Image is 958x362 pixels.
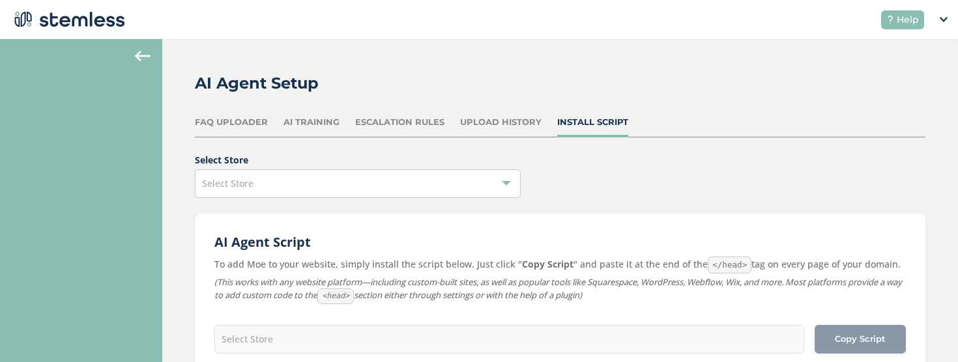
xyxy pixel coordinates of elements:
[893,299,958,362] iframe: Chat Widget
[10,7,125,33] img: logo-dark-0685b13c.svg
[708,257,751,273] code: </head>
[460,116,542,129] div: Upload History
[195,116,268,129] div: FAQ Uploader
[897,13,919,27] span: Help
[317,288,354,304] code: <head>
[214,233,906,251] h2: AI Agent Script
[202,177,254,189] span: Select Store
[886,16,894,23] img: icon-help-white-03924b79.svg
[355,116,444,129] div: Escalation Rules
[522,258,573,270] strong: Copy Script
[214,276,906,304] label: (This works with any website platform—including custom-built sites, as well as popular tools like...
[940,17,948,22] img: icon_down-arrow-small-66adaf34.svg
[135,51,151,61] img: icon-arrow-back-accent-c549486e.svg
[195,72,319,95] h2: AI Agent Setup
[195,153,925,167] label: Select Store
[283,116,340,129] div: AI Training
[557,116,628,129] div: Install Script
[214,257,906,273] label: To add Moe to your website, simply install the script below. Just click " " and paste it at the e...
